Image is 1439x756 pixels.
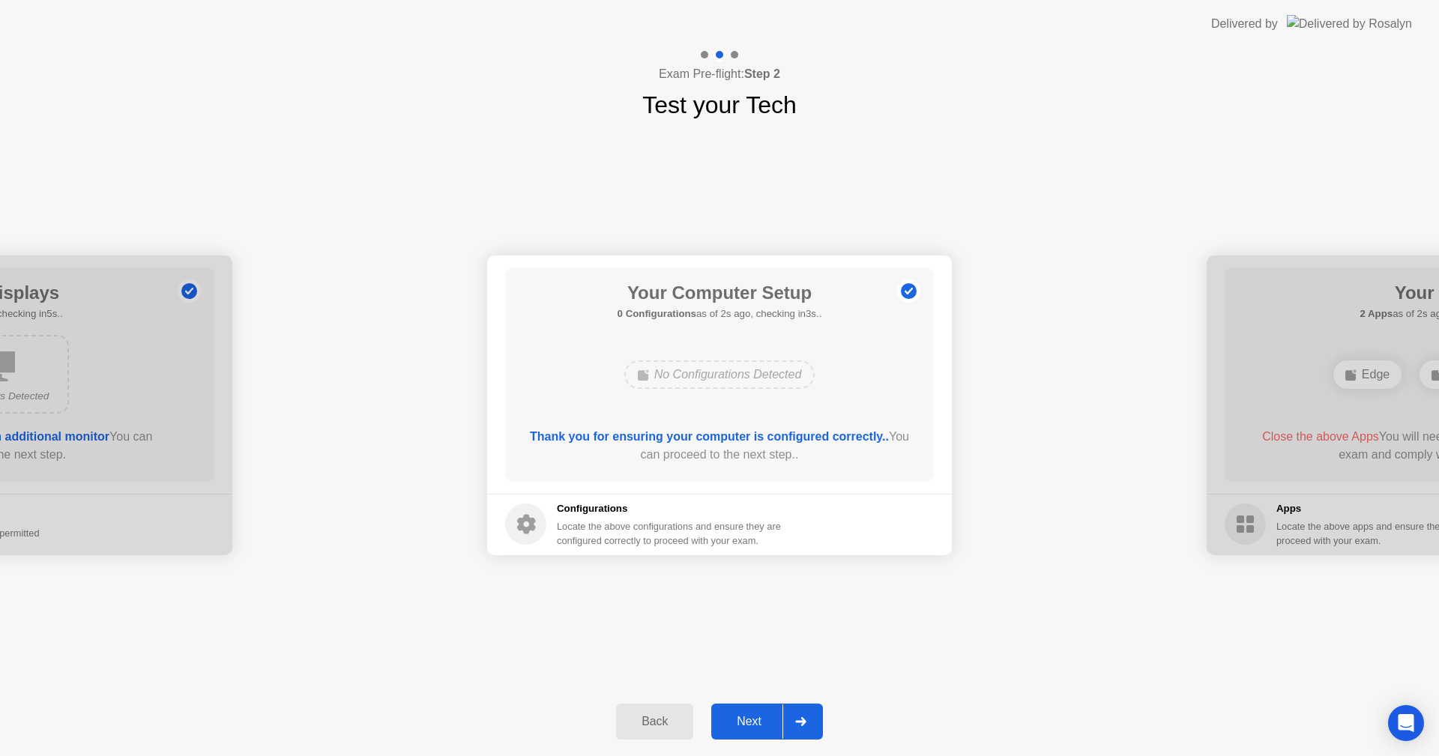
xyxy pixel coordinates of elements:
div: Open Intercom Messenger [1388,705,1424,741]
div: Locate the above configurations and ensure they are configured correctly to proceed with your exam. [557,519,784,548]
h1: Test your Tech [642,87,797,123]
div: Next [716,715,782,728]
div: Delivered by [1211,15,1278,33]
h4: Exam Pre-flight: [659,65,780,83]
b: 0 Configurations [618,308,696,319]
h5: Configurations [557,501,784,516]
div: No Configurations Detected [624,360,815,389]
button: Back [616,704,693,740]
div: You can proceed to the next step.. [527,428,913,464]
button: Next [711,704,823,740]
img: Delivered by Rosalyn [1287,15,1412,32]
div: Back [621,715,689,728]
h1: Your Computer Setup [618,279,822,306]
b: Step 2 [744,67,780,80]
b: Thank you for ensuring your computer is configured correctly.. [530,430,889,443]
h5: as of 2s ago, checking in3s.. [618,306,822,321]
